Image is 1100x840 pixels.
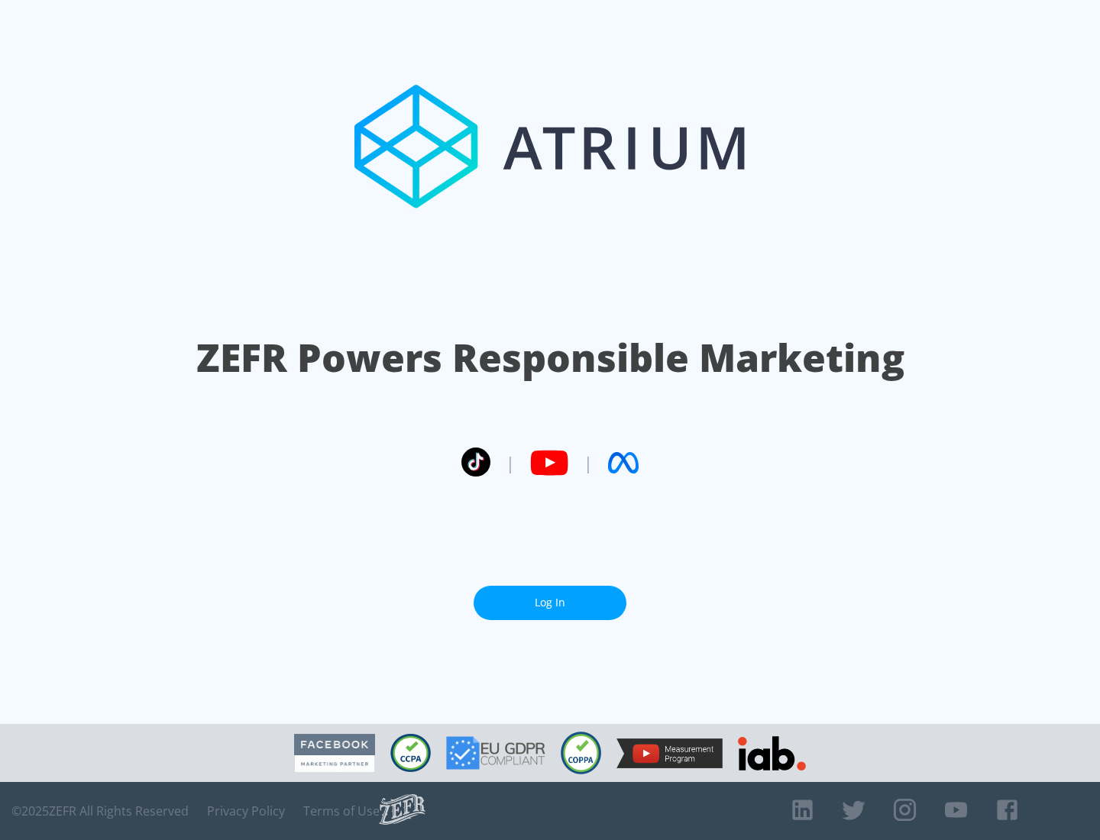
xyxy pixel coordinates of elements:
img: COPPA Compliant [561,732,601,774]
a: Terms of Use [303,803,380,819]
a: Log In [474,586,626,620]
h1: ZEFR Powers Responsible Marketing [196,331,904,384]
img: GDPR Compliant [446,736,545,770]
img: IAB [738,736,806,771]
img: CCPA Compliant [390,734,431,772]
span: | [584,451,593,474]
a: Privacy Policy [207,803,285,819]
img: Facebook Marketing Partner [294,734,375,773]
img: YouTube Measurement Program [616,738,723,768]
span: | [506,451,515,474]
span: © 2025 ZEFR All Rights Reserved [11,803,189,819]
